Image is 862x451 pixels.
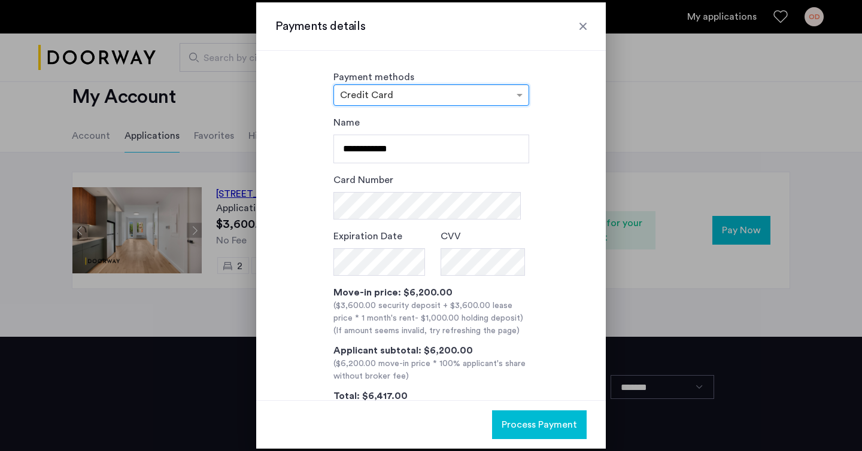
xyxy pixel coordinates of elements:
div: Move-in price: $6,200.00 [333,285,529,300]
label: CVV [441,229,461,243]
span: Total: $6,417.00 [333,391,408,401]
span: - $1,000.00 holding deposit [415,314,520,322]
label: Payment methods [333,72,414,82]
label: Expiration Date [333,229,402,243]
span: Process Payment [502,418,577,432]
div: ($3,600.00 security deposit + $3,600.00 lease price * 1 month's rent ) [333,300,529,325]
div: ($6,200.00 move-in price * 100% applicant's share without broker fee) [333,358,529,383]
div: (If amount seems invalid, try refreshing the page) [333,325,529,337]
label: Card Number [333,173,393,187]
h3: Payments details [275,18,587,35]
button: button [492,410,587,439]
div: Applicant subtotal: $6,200.00 [333,343,529,358]
label: Name [333,115,360,130]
